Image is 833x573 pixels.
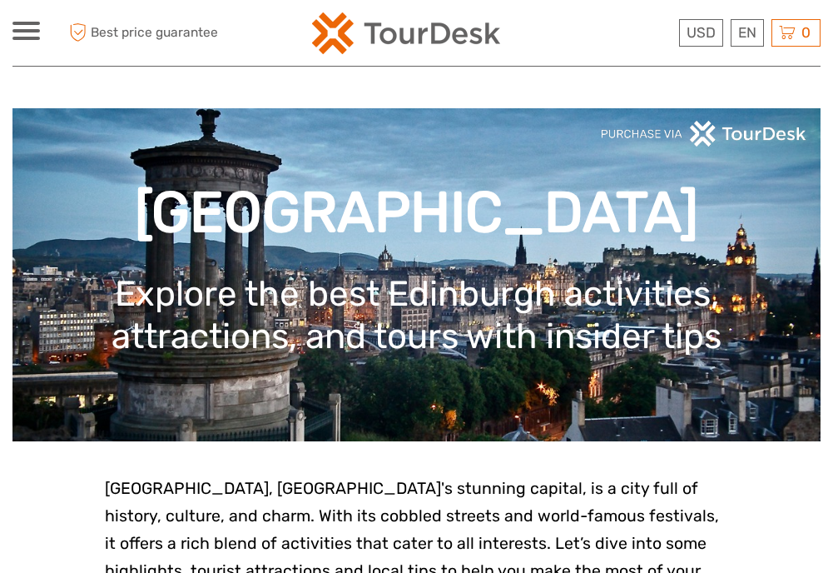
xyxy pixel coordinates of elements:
[37,179,796,247] h1: [GEOGRAPHIC_DATA]
[799,24,813,41] span: 0
[312,12,500,54] img: 2254-3441b4b5-4e5f-4d00-b396-31f1d84a6ebf_logo_small.png
[600,121,808,147] img: PurchaseViaTourDeskwhite.png
[65,19,218,47] span: Best price guarantee
[105,479,719,553] span: [GEOGRAPHIC_DATA], [GEOGRAPHIC_DATA]'s stunning capital, is a city full of history, culture, and ...
[37,273,796,357] h1: Explore the best Edinburgh activities, attractions, and tours with insider tips
[731,19,764,47] div: EN
[687,24,716,41] span: USD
